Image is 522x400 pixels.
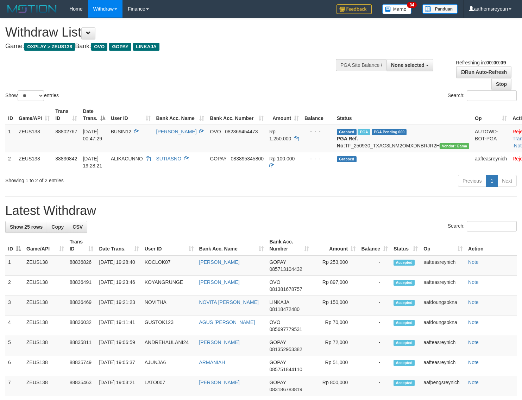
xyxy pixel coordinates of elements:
[448,90,517,101] label: Search:
[312,316,358,336] td: Rp 70,000
[269,299,289,305] span: LINKAJA
[394,360,415,366] span: Accepted
[336,59,386,71] div: PGA Site Balance /
[337,156,357,162] span: Grabbed
[196,235,267,255] th: Bank Acc. Name: activate to sort column ascending
[142,316,196,336] td: GUSTOK123
[312,296,358,316] td: Rp 150,000
[225,129,258,134] span: Copy 082369454473 to clipboard
[302,105,334,125] th: Balance
[358,296,391,316] td: -
[142,255,196,276] td: KOCLOK07
[266,235,312,255] th: Bank Acc. Number: activate to sort column ascending
[269,129,291,141] span: Rp 1.250.000
[5,4,59,14] img: MOTION_logo.png
[142,356,196,376] td: AJUNJA6
[5,43,341,50] h4: Game: Bank:
[382,4,412,14] img: Button%20Memo.svg
[91,43,107,51] span: OVO
[67,356,96,376] td: 88835749
[142,336,196,356] td: ANDREHAULANI24
[231,156,264,161] span: Copy 083895345800 to clipboard
[468,360,479,365] a: Note
[269,347,302,352] span: Copy 081352953382 to clipboard
[358,356,391,376] td: -
[456,66,511,78] a: Run Auto-Refresh
[312,356,358,376] td: Rp 51,000
[269,259,286,265] span: GOPAY
[18,90,44,101] select: Showentries
[468,279,479,285] a: Note
[55,129,77,134] span: 88802767
[5,376,24,396] td: 7
[269,319,280,325] span: OVO
[422,4,458,14] img: panduan.png
[5,152,16,172] td: 2
[266,105,302,125] th: Amount: activate to sort column ascending
[68,221,87,233] a: CSV
[337,136,358,148] b: PGA Ref. No:
[394,280,415,286] span: Accepted
[391,235,421,255] th: Status: activate to sort column ascending
[472,105,510,125] th: Op: activate to sort column ascending
[304,128,331,135] div: - - -
[199,380,240,385] a: [PERSON_NAME]
[111,156,143,161] span: ALIKACUNNO
[269,326,302,332] span: Copy 085697779531 to clipboard
[269,380,286,385] span: GOPAY
[465,235,517,255] th: Action
[394,340,415,346] span: Accepted
[421,316,465,336] td: aafdoungsokna
[468,319,479,325] a: Note
[199,299,259,305] a: NOVITA [PERSON_NAME]
[421,356,465,376] td: aafteasreynich
[80,105,108,125] th: Date Trans.: activate to sort column descending
[358,235,391,255] th: Balance: activate to sort column ascending
[24,376,67,396] td: ZEUS138
[24,235,67,255] th: Game/API: activate to sort column ascending
[421,296,465,316] td: aafdoungsokna
[312,276,358,296] td: Rp 897,000
[312,235,358,255] th: Amount: activate to sort column ascending
[486,175,498,187] a: 1
[468,380,479,385] a: Note
[394,300,415,306] span: Accepted
[269,367,302,372] span: Copy 085751844110 to clipboard
[96,336,141,356] td: [DATE] 19:06:59
[16,105,52,125] th: Game/API: activate to sort column ascending
[312,376,358,396] td: Rp 800,000
[67,276,96,296] td: 88836491
[269,286,302,292] span: Copy 081381678757 to clipboard
[468,259,479,265] a: Note
[133,43,159,51] span: LINKAJA
[73,224,83,230] span: CSV
[24,336,67,356] td: ZEUS138
[421,336,465,356] td: aafteasreynich
[497,175,517,187] a: Next
[5,336,24,356] td: 5
[312,336,358,356] td: Rp 72,000
[358,255,391,276] td: -
[199,259,240,265] a: [PERSON_NAME]
[16,125,52,152] td: ZEUS138
[199,279,240,285] a: [PERSON_NAME]
[358,276,391,296] td: -
[5,25,341,39] h1: Withdraw List
[24,296,67,316] td: ZEUS138
[96,316,141,336] td: [DATE] 19:11:41
[269,266,302,272] span: Copy 085713104432 to clipboard
[467,221,517,231] input: Search:
[358,129,370,135] span: Marked by aafsreyleap
[5,276,24,296] td: 2
[199,360,225,365] a: ARMANIAH
[210,156,226,161] span: GOPAY
[458,175,486,187] a: Previous
[5,316,24,336] td: 4
[440,143,469,149] span: Vendor URL: https://trx31.1velocity.biz
[386,59,433,71] button: None selected
[142,376,196,396] td: LATO007
[153,105,207,125] th: Bank Acc. Name: activate to sort column ascending
[5,90,59,101] label: Show entries
[337,4,372,14] img: Feedback.jpg
[109,43,131,51] span: GOPAY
